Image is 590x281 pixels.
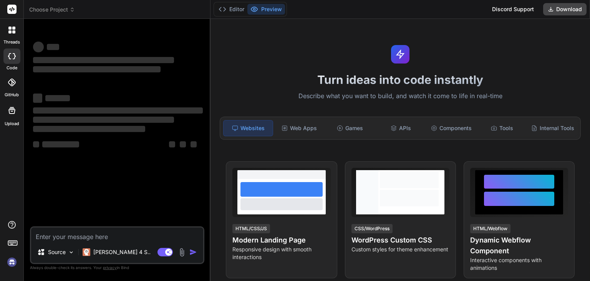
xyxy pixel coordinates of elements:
button: Download [543,3,587,15]
img: Pick Models [68,249,75,256]
button: Preview [247,4,285,15]
span: ‌ [33,107,203,114]
p: Describe what you want to build, and watch it come to life in real-time [215,91,585,101]
span: ‌ [47,44,59,50]
label: threads [3,39,20,45]
span: ‌ [33,117,174,123]
label: code [7,65,17,71]
label: GitHub [5,92,19,98]
span: ‌ [180,141,186,147]
p: Always double-check its answers. Your in Bind [30,264,204,271]
h4: Dynamic Webflow Component [470,235,568,256]
div: Games [325,120,375,136]
span: ‌ [169,141,175,147]
div: Discord Support [487,3,539,15]
img: attachment [177,248,186,257]
img: icon [189,248,197,256]
span: ‌ [45,95,70,101]
h1: Turn ideas into code instantly [215,73,585,87]
p: Custom styles for theme enhancement [351,246,449,253]
h4: WordPress Custom CSS [351,235,449,246]
span: ‌ [33,66,161,72]
div: APIs [376,120,425,136]
p: Responsive design with smooth interactions [232,246,330,261]
div: Internal Tools [528,120,577,136]
p: Source [48,248,66,256]
div: Websites [223,120,273,136]
div: Web Apps [275,120,324,136]
div: Components [427,120,476,136]
div: CSS/WordPress [351,224,393,233]
span: ‌ [33,126,145,132]
span: ‌ [33,57,174,63]
span: ‌ [33,42,44,52]
h4: Modern Landing Page [232,235,330,246]
div: Tools [477,120,527,136]
img: Claude 4 Sonnet [83,248,90,256]
p: Interactive components with animations [470,256,568,272]
p: [PERSON_NAME] 4 S.. [93,248,151,256]
span: Choose Project [29,6,75,13]
div: HTML/Webflow [470,224,510,233]
span: ‌ [42,141,79,147]
div: HTML/CSS/JS [232,224,270,233]
span: privacy [103,265,117,270]
label: Upload [5,120,19,127]
span: ‌ [33,141,39,147]
span: ‌ [191,141,197,147]
button: Editor [215,4,247,15]
span: ‌ [33,94,42,103]
img: signin [5,256,18,269]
